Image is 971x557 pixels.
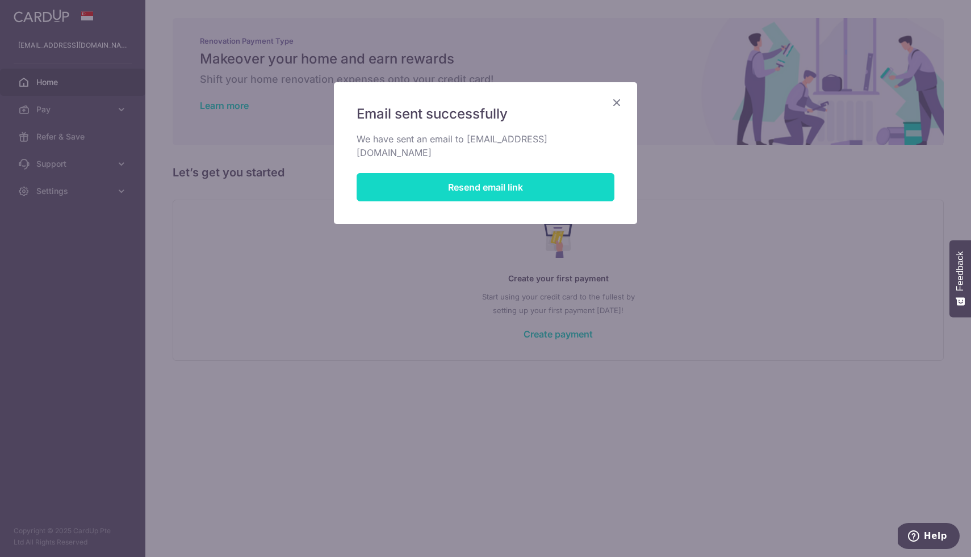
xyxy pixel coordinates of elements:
button: Close [610,96,623,109]
p: We have sent an email to [EMAIL_ADDRESS][DOMAIN_NAME] [357,132,614,159]
span: Email sent successfully [357,105,508,123]
span: Feedback [955,251,965,291]
button: Feedback - Show survey [949,240,971,317]
button: Resend email link [357,173,614,201]
iframe: Opens a widget where you can find more information [898,523,960,551]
